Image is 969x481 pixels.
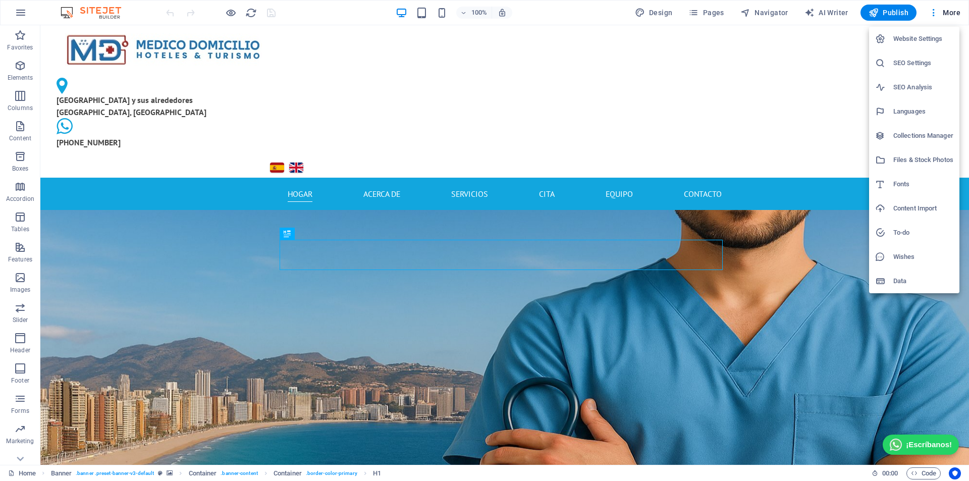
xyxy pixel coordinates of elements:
[893,33,953,45] h6: Website Settings
[893,275,953,287] h6: Data
[893,81,953,93] h6: SEO Analysis
[893,251,953,263] h6: Wishes
[16,52,222,93] a: [GEOGRAPHIC_DATA] y sus alrededores[GEOGRAPHIC_DATA], [GEOGRAPHIC_DATA]
[893,57,953,69] h6: SEO Settings
[893,227,953,239] h6: To-do
[893,105,953,118] h6: Languages
[893,202,953,215] h6: Content Import
[893,130,953,142] h6: Collections Manager
[893,178,953,190] h6: Fonts
[893,154,953,166] h6: Files & Stock Photos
